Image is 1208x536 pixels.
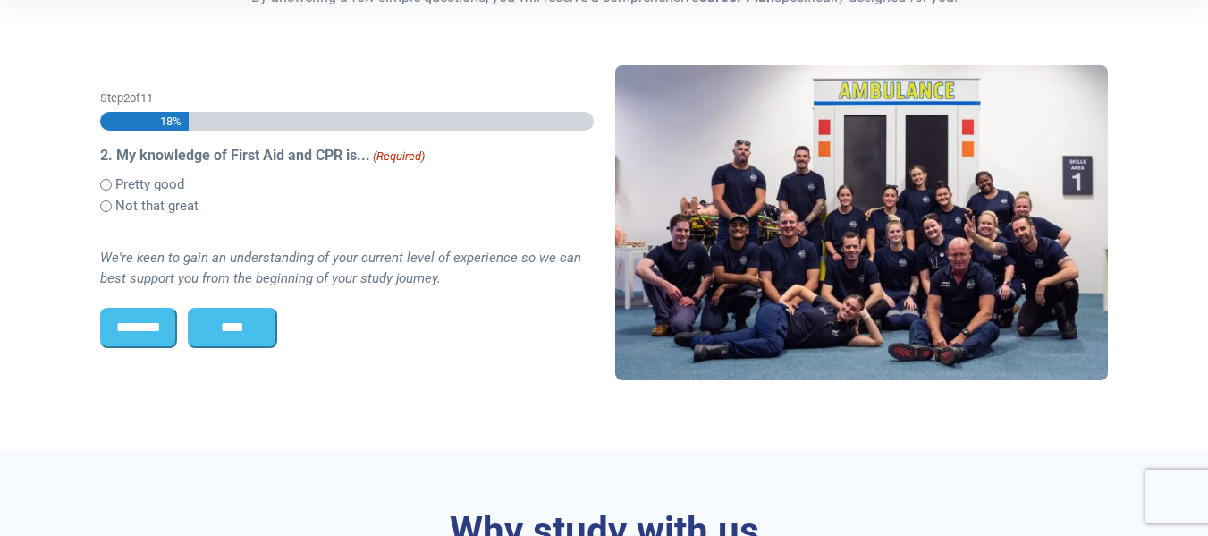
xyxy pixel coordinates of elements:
[140,91,153,105] span: 11
[115,174,184,195] label: Pretty good
[115,196,199,217] label: Not that great
[100,89,594,106] p: Step of
[100,250,581,286] i: We're keen to gain an understanding of your current level of experience so we can best support yo...
[100,145,594,166] legend: 2. My knowledge of First Aid and CPR is...
[158,112,182,131] span: 18%
[123,91,130,105] span: 2
[371,148,425,166] span: (Required)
